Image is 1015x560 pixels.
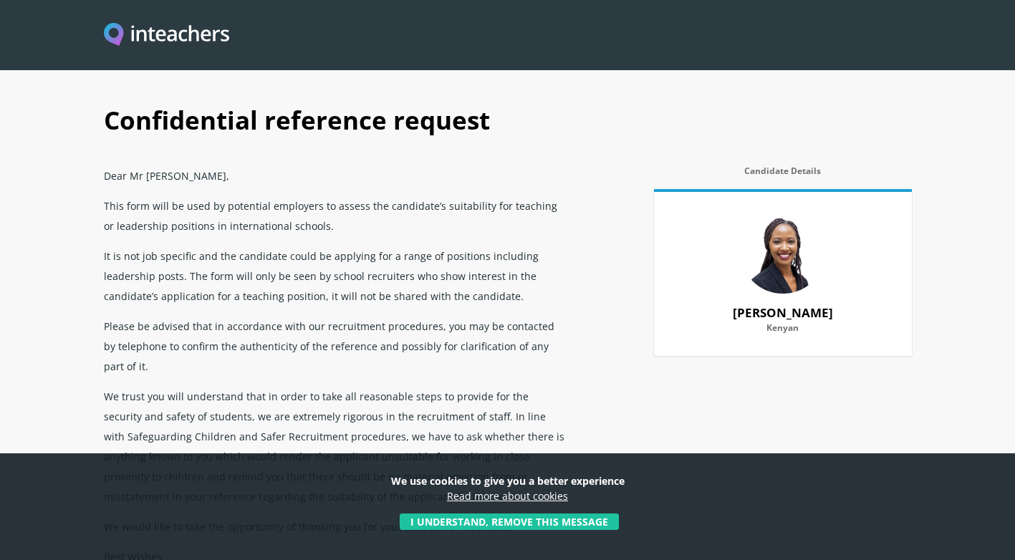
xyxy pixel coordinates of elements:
label: Kenyan [671,323,895,342]
strong: [PERSON_NAME] [733,304,833,321]
p: We trust you will understand that in order to take all reasonable steps to provide for the securi... [104,381,568,511]
p: It is not job specific and the candidate could be applying for a range of positions including lea... [104,241,568,311]
h1: Confidential reference request [104,90,912,160]
p: This form will be used by potential employers to assess the candidate’s suitability for teaching ... [104,190,568,241]
p: Please be advised that in accordance with our recruitment procedures, you may be contacted by tel... [104,311,568,381]
label: Candidate Details [654,166,912,185]
a: Visit this site's homepage [104,23,230,48]
a: Read more about cookies [447,489,568,503]
button: I understand, remove this message [400,513,619,530]
img: Inteachers [104,23,230,48]
img: 79435 [740,208,826,294]
strong: We use cookies to give you a better experience [391,474,625,488]
p: Dear Mr [PERSON_NAME], [104,160,568,190]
